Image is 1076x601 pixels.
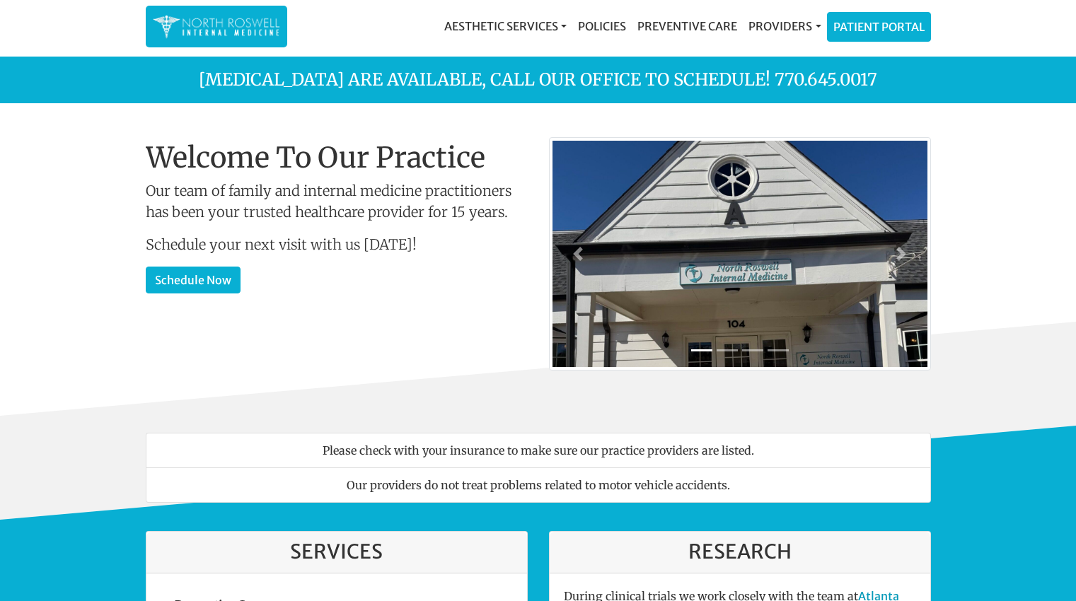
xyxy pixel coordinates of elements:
[632,12,743,40] a: Preventive Care
[146,267,241,293] a: Schedule Now
[161,540,513,564] h3: Services
[564,540,916,564] h3: Research
[146,433,931,468] li: Please check with your insurance to make sure our practice providers are listed.
[439,12,572,40] a: Aesthetic Services
[146,180,528,223] p: Our team of family and internal medicine practitioners has been your trusted healthcare provider ...
[146,467,931,503] li: Our providers do not treat problems related to motor vehicle accidents.
[135,67,942,93] p: [MEDICAL_DATA] are available, call our office to schedule! 770.645.0017
[572,12,632,40] a: Policies
[146,141,528,175] h1: Welcome To Our Practice
[743,12,826,40] a: Providers
[828,13,930,41] a: Patient Portal
[146,234,528,255] p: Schedule your next visit with us [DATE]!
[153,13,280,40] img: North Roswell Internal Medicine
